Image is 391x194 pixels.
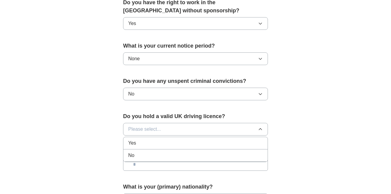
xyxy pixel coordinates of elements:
button: No [123,88,268,100]
button: Yes [123,17,268,30]
span: None [128,55,140,62]
span: No [128,152,134,159]
label: What is your current notice period? [123,42,268,50]
span: Yes [128,139,136,147]
button: None [123,52,268,65]
span: Please select... [128,126,161,133]
label: Do you hold a valid UK driving licence? [123,112,268,120]
button: Please select... [123,123,268,136]
label: Do you have any unspent criminal convictions? [123,77,268,85]
span: Yes [128,20,136,27]
span: No [128,90,134,98]
label: What is your (primary) nationality? [123,183,268,191]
